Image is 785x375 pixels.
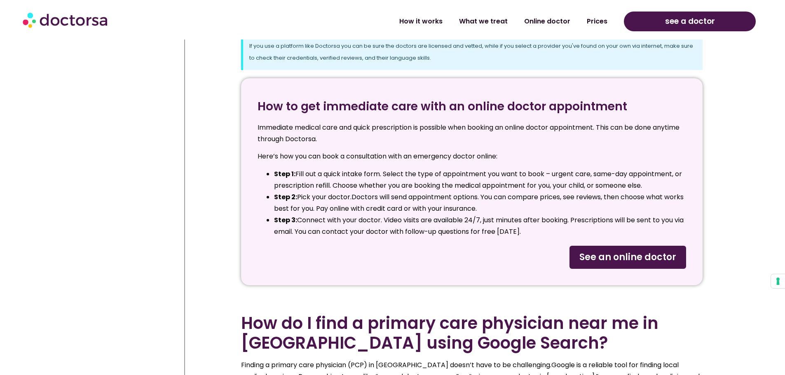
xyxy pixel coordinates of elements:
a: What we treat [451,12,516,31]
li: Doctors will send appointment options. You can compare prices, see reviews, then choose what work... [274,191,686,214]
h2: How do I find a primary care physician near me in [GEOGRAPHIC_DATA] using Google Search? [241,313,703,353]
a: Online doctor [516,12,579,31]
strong: Step 3: [274,215,297,225]
span: If you use a platform like Doctorsa you can be sure the doctors are licensed and vetted, while if... [249,42,693,62]
span: Finding a primary care physician (PCP) in [GEOGRAPHIC_DATA] doesn’t have to be challenging. [241,360,551,370]
button: Your consent preferences for tracking technologies [771,274,785,288]
a: see a doctor [624,12,756,31]
span: See an online doctor [579,251,676,264]
a: How it works [391,12,451,31]
strong: Step 2: [274,192,297,202]
a: See an online doctor [569,246,686,269]
span: Pick your doctor. [297,192,351,202]
p: Immediate medical care and quick prescription is possible when booking an online doctor appointme... [258,122,686,145]
p: Here’s how you can book a consultation with an emergency doctor online: [258,151,686,162]
a: Prices [579,12,616,31]
span: see a doctor [665,15,715,28]
strong: Step 1: [274,169,295,179]
li: Connect with your doctor. Video visits are available 24/7, just minutes after booking. Prescripti... [274,214,686,238]
li: Fill out a quick intake form. Select the type of appointment you want to book – urgent care, same... [274,168,686,191]
h3: How to get immediate care with an online doctor appointment [258,98,686,115]
nav: Menu [203,12,616,31]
